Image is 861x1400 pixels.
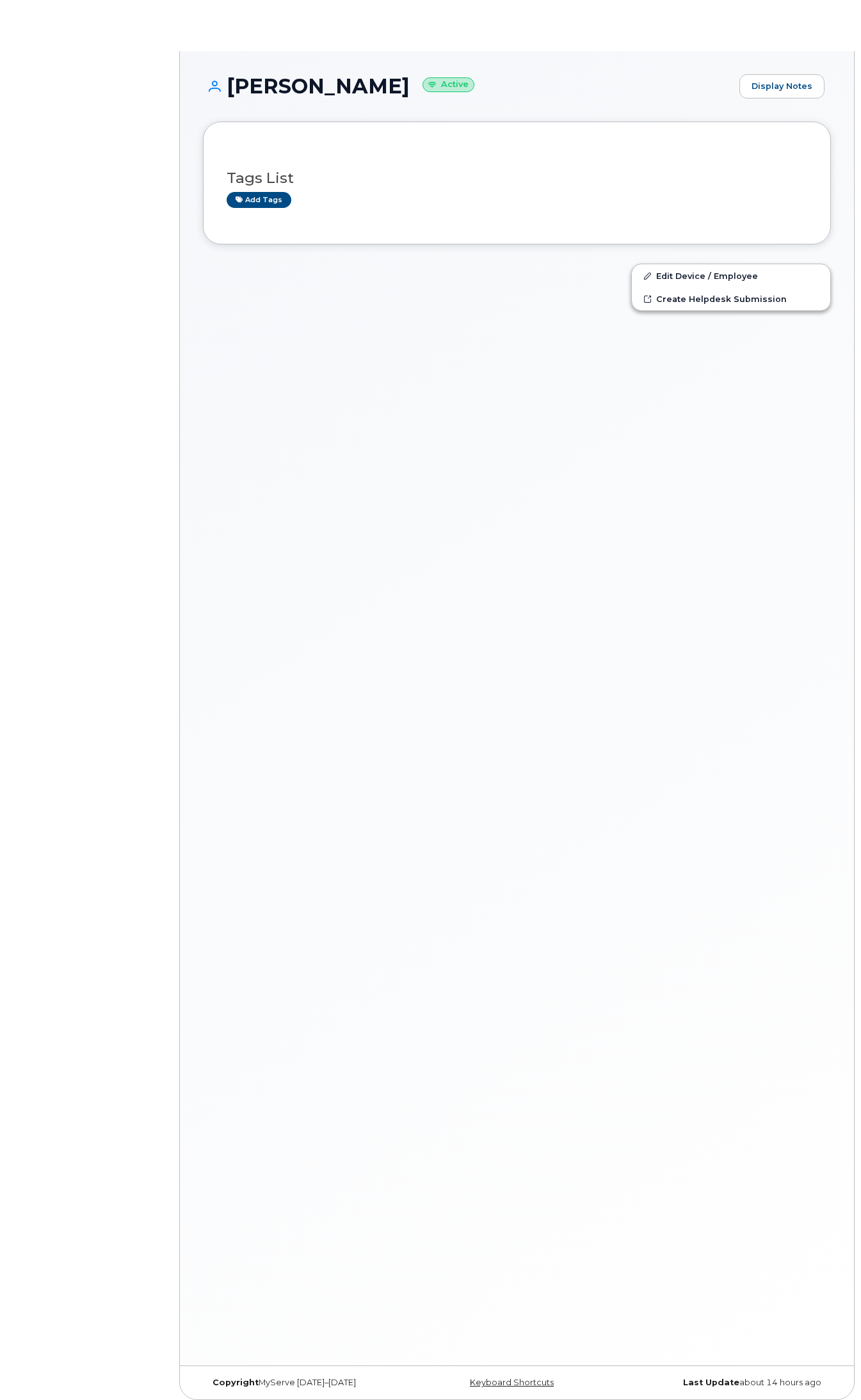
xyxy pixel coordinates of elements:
[213,1378,259,1387] strong: Copyright
[622,1378,831,1388] div: about 14 hours ago
[632,287,830,310] a: Create Helpdesk Submission
[203,1378,412,1388] div: MyServe [DATE]–[DATE]
[227,170,807,186] h3: Tags List
[632,264,830,287] a: Edit Device / Employee
[203,75,733,97] h1: [PERSON_NAME]
[470,1378,554,1387] a: Keyboard Shortcuts
[683,1378,739,1387] strong: Last Update
[227,192,291,208] a: Add tags
[739,74,825,99] a: Display Notes
[422,77,474,92] small: Active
